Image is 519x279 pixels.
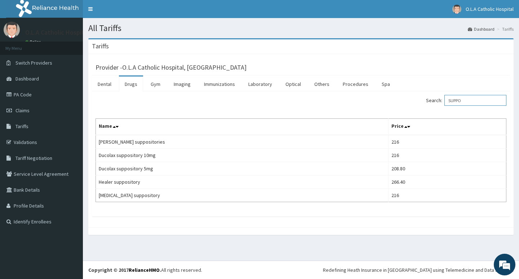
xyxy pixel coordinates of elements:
td: 266.40 [388,175,506,189]
a: Dental [92,77,117,92]
td: 216 [388,189,506,202]
span: O.L.A Catholic Hospital [466,6,514,12]
img: User Image [452,5,461,14]
a: Imaging [168,77,196,92]
span: Tariff Negotiation [15,155,52,161]
td: [PERSON_NAME] suppositories [96,135,389,149]
td: [MEDICAL_DATA] suppository [96,189,389,202]
img: d_794563401_company_1708531726252_794563401 [13,36,29,54]
span: Switch Providers [15,60,52,66]
th: Price [388,119,506,135]
label: Search: [426,95,506,106]
a: Laboratory [243,77,278,92]
footer: All rights reserved. [83,261,519,279]
td: 208.80 [388,162,506,175]
a: Others [309,77,335,92]
h3: Tariffs [92,43,109,49]
h1: All Tariffs [88,23,514,33]
li: Tariffs [495,26,514,32]
strong: Copyright © 2017 . [88,267,161,273]
div: Chat with us now [37,40,121,50]
td: Ducolax suppository 5mg [96,162,389,175]
a: Procedures [337,77,374,92]
div: Minimize live chat window [118,4,136,21]
a: RelianceHMO [129,267,160,273]
span: Dashboard [15,75,39,82]
div: Redefining Heath Insurance in [GEOGRAPHIC_DATA] using Telemedicine and Data Science! [323,266,514,274]
a: Online [25,39,43,44]
span: Tariffs [15,123,28,130]
a: Dashboard [468,26,494,32]
a: Drugs [119,77,143,92]
a: Gym [145,77,166,92]
td: 216 [388,135,506,149]
a: Immunizations [198,77,241,92]
span: We're online! [42,91,99,164]
td: 216 [388,149,506,162]
a: Spa [376,77,396,92]
img: User Image [4,22,20,38]
td: Healer suppository [96,175,389,189]
span: Claims [15,107,30,114]
textarea: Type your message and hit 'Enter' [4,197,137,222]
input: Search: [444,95,506,106]
td: Ducolax suppository 10mg [96,149,389,162]
p: O.L.A Catholic Hospital [25,29,89,36]
h3: Provider - O.L.A Catholic Hospital, [GEOGRAPHIC_DATA] [96,64,247,71]
th: Name [96,119,389,135]
a: Optical [280,77,307,92]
